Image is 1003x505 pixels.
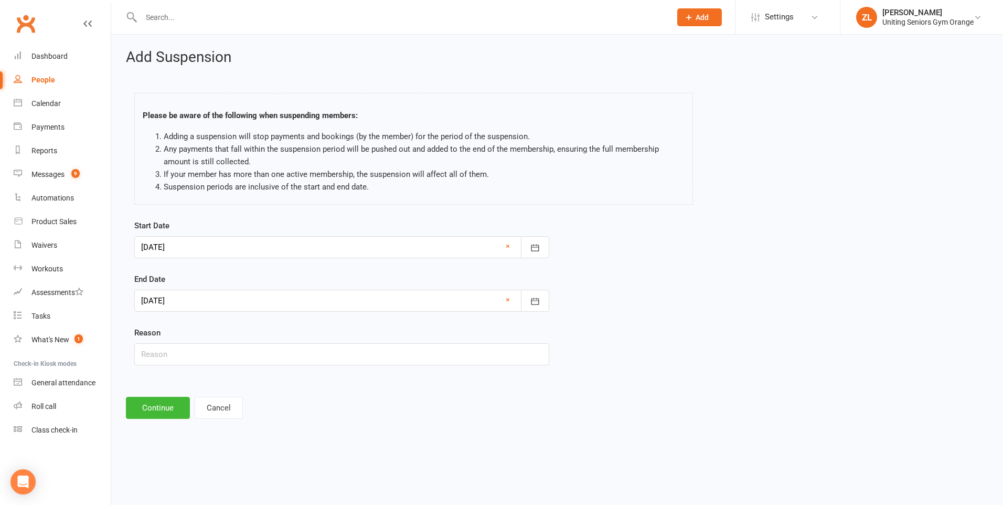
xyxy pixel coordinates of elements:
span: Add [696,13,709,22]
label: End Date [134,273,165,286]
div: Payments [31,123,65,131]
li: Suspension periods are inclusive of the start and end date. [164,181,685,193]
li: Any payments that fall within the suspension period will be pushed out and added to the end of th... [164,143,685,168]
a: Product Sales [14,210,111,234]
h2: Add Suspension [126,49,988,66]
a: Workouts [14,257,111,281]
div: Messages [31,170,65,178]
a: Roll call [14,395,111,418]
span: 1 [74,334,83,343]
div: [PERSON_NAME] [882,8,974,17]
a: Class kiosk mode [14,418,111,442]
a: Automations [14,186,111,210]
a: × [506,293,510,306]
div: General attendance [31,378,95,387]
button: Add [677,8,722,26]
div: Workouts [31,265,63,273]
a: Tasks [14,304,111,328]
a: What's New1 [14,328,111,352]
input: Search... [138,10,664,25]
div: Class check-in [31,426,78,434]
a: Messages 9 [14,163,111,186]
a: Reports [14,139,111,163]
div: Calendar [31,99,61,108]
li: Adding a suspension will stop payments and bookings (by the member) for the period of the suspens... [164,130,685,143]
label: Reason [134,327,161,339]
strong: Please be aware of the following when suspending members: [143,111,358,120]
a: Clubworx [13,10,39,37]
a: General attendance kiosk mode [14,371,111,395]
a: × [506,240,510,252]
div: What's New [31,335,69,344]
div: Waivers [31,241,57,249]
div: People [31,76,55,84]
a: People [14,68,111,92]
div: Assessments [31,288,83,297]
a: Calendar [14,92,111,115]
div: Uniting Seniors Gym Orange [882,17,974,27]
input: Reason [134,343,549,365]
a: Assessments [14,281,111,304]
div: Automations [31,194,74,202]
label: Start Date [134,219,169,232]
div: Reports [31,146,57,155]
a: Payments [14,115,111,139]
span: Settings [765,5,794,29]
span: 9 [71,169,80,178]
div: Tasks [31,312,50,320]
div: ZL [856,7,877,28]
div: Dashboard [31,52,68,60]
div: Product Sales [31,217,77,226]
div: Open Intercom Messenger [10,469,36,495]
button: Continue [126,397,190,419]
li: If your member has more than one active membership, the suspension will affect all of them. [164,168,685,181]
a: Dashboard [14,45,111,68]
a: Waivers [14,234,111,257]
div: Roll call [31,402,56,411]
button: Cancel [195,397,243,419]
